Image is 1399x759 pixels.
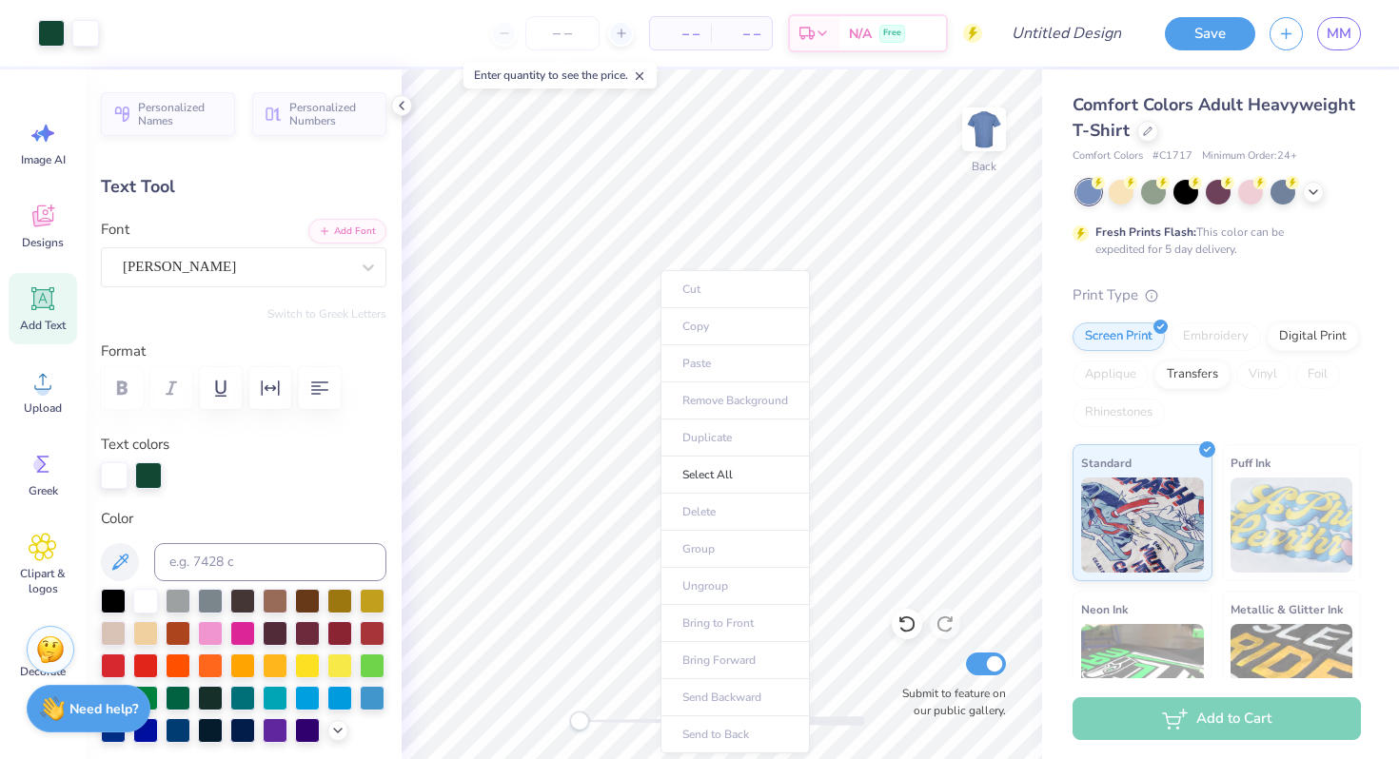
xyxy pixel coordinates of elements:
div: Accessibility label [570,711,589,730]
div: Transfers [1154,360,1231,389]
div: Enter quantity to see the price. [463,62,657,88]
span: Greek [29,483,58,498]
span: Minimum Order: 24 + [1202,148,1297,165]
button: Save [1165,17,1255,50]
div: Screen Print [1073,322,1165,351]
strong: Fresh Prints Flash: [1095,224,1196,240]
label: Font [101,219,129,241]
button: Personalized Numbers [252,92,386,136]
div: Text Tool [101,174,386,200]
button: Personalized Names [101,92,235,136]
input: e.g. 7428 c [154,543,386,581]
div: Applique [1073,360,1149,389]
label: Text colors [101,434,169,456]
img: Metallic & Glitter Ink [1231,624,1353,719]
span: Free [883,27,901,40]
span: Standard [1081,453,1132,473]
span: Upload [24,400,62,416]
span: – – [722,24,760,44]
div: Vinyl [1236,360,1290,389]
div: Print Type [1073,284,1361,306]
span: Add Text [20,318,66,333]
span: Comfort Colors [1073,148,1143,165]
label: Format [101,341,386,362]
span: Comfort Colors Adult Heavyweight T-Shirt [1073,93,1355,142]
span: MM [1327,23,1351,45]
div: Foil [1295,360,1340,389]
img: Back [965,110,1003,148]
span: # C1717 [1153,148,1192,165]
div: Embroidery [1171,322,1261,351]
a: MM [1317,17,1361,50]
span: Image AI [21,152,66,167]
div: Digital Print [1267,322,1359,351]
span: – – [661,24,699,44]
span: Personalized Numbers [289,101,375,127]
span: N/A [849,24,872,44]
span: Clipart & logos [11,566,74,596]
span: Metallic & Glitter Ink [1231,599,1343,619]
span: Personalized Names [138,101,224,127]
span: Designs [22,235,64,250]
label: Submit to feature on our public gallery. [892,685,1006,719]
span: Decorate [20,664,66,679]
div: This color can be expedited for 5 day delivery. [1095,224,1330,258]
span: Neon Ink [1081,599,1128,619]
input: Untitled Design [996,14,1136,52]
li: Select All [660,457,810,494]
button: Add Font [308,219,386,243]
img: Neon Ink [1081,624,1204,719]
strong: Need help? [69,700,138,718]
input: – – [525,16,600,50]
span: Puff Ink [1231,453,1271,473]
button: Switch to Greek Letters [267,306,386,321]
img: Standard [1081,477,1204,573]
img: Puff Ink [1231,477,1353,573]
div: Back [972,158,996,175]
div: Rhinestones [1073,399,1165,427]
label: Color [101,508,386,530]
